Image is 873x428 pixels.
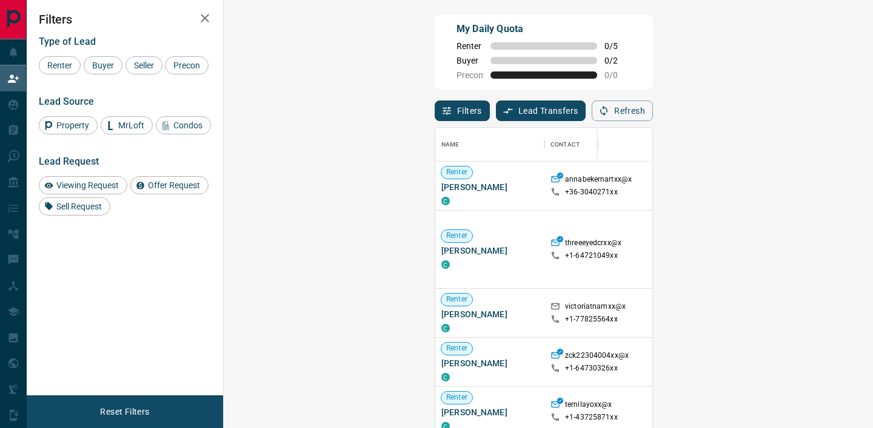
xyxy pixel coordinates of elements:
[457,41,483,51] span: Renter
[441,260,450,269] div: condos.ca
[441,343,472,354] span: Renter
[565,301,626,314] p: victoriatnamxx@x
[169,120,207,130] span: Condos
[39,96,94,107] span: Lead Source
[457,70,483,80] span: Precon
[544,128,641,162] div: Contact
[156,116,211,134] div: Condos
[441,392,472,403] span: Renter
[39,36,96,47] span: Type of Lead
[565,400,612,412] p: temilayoxx@x
[39,12,211,27] h2: Filters
[441,406,538,418] span: [PERSON_NAME]
[550,128,580,162] div: Contact
[565,251,618,261] p: +1- 64721049xx
[441,245,538,257] span: [PERSON_NAME]
[565,363,618,374] p: +1- 64730326xx
[565,314,618,324] p: +1- 77825564xx
[441,181,538,193] span: [PERSON_NAME]
[114,120,149,130] span: MrLoft
[565,187,618,197] p: +36- 3040271xx
[441,373,450,381] div: condos.ca
[130,61,158,70] span: Seller
[435,100,490,121] button: Filters
[441,308,538,320] span: [PERSON_NAME]
[52,120,93,130] span: Property
[604,56,631,65] span: 0 / 2
[441,357,538,369] span: [PERSON_NAME]
[39,116,98,134] div: Property
[435,128,544,162] div: Name
[441,231,472,241] span: Renter
[39,176,127,194] div: Viewing Request
[43,61,76,70] span: Renter
[441,167,472,177] span: Renter
[441,324,450,332] div: condos.ca
[457,22,631,36] p: My Daily Quota
[496,100,586,121] button: Lead Transfers
[39,197,110,216] div: Sell Request
[84,56,122,74] div: Buyer
[565,412,618,423] p: +1- 43725871xx
[457,56,483,65] span: Buyer
[52,180,123,190] span: Viewing Request
[144,180,204,190] span: Offer Request
[441,128,460,162] div: Name
[52,202,106,211] span: Sell Request
[441,294,472,305] span: Renter
[169,61,204,70] span: Precon
[565,238,621,251] p: threeeyedcrxx@x
[565,351,629,363] p: zck22304004xx@x
[165,56,209,74] div: Precon
[130,176,209,194] div: Offer Request
[441,197,450,205] div: condos.ca
[92,401,157,422] button: Reset Filters
[604,70,631,80] span: 0 / 0
[592,100,653,121] button: Refresh
[565,174,632,187] p: annabekemartxx@x
[39,156,99,167] span: Lead Request
[39,56,81,74] div: Renter
[604,41,631,51] span: 0 / 5
[88,61,118,70] span: Buyer
[125,56,162,74] div: Seller
[101,116,153,134] div: MrLoft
